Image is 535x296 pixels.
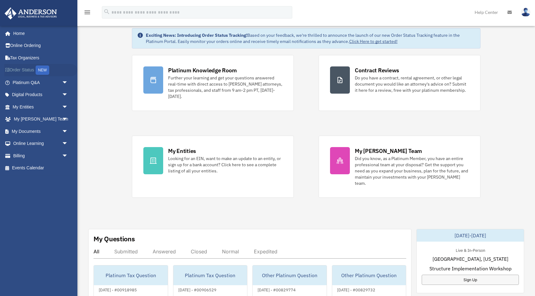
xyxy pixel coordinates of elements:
span: [GEOGRAPHIC_DATA], [US_STATE] [433,255,508,263]
div: Based on your feedback, we're thrilled to announce the launch of our new Order Status Tracking fe... [146,32,475,44]
div: [DATE] - #00906529 [173,286,221,293]
span: arrow_drop_down [62,89,74,101]
a: Sign Up [422,275,519,285]
a: Contract Reviews Do you have a contract, rental agreement, or other legal document you would like... [319,55,481,111]
a: Tax Organizers [4,52,77,64]
div: [DATE] - #00829732 [332,286,380,293]
i: search [103,8,110,15]
div: Did you know, as a Platinum Member, you have an entire professional team at your disposal? Get th... [355,155,469,186]
div: Looking for an EIN, want to make an update to an entity, or sign up for a bank account? Click her... [168,155,282,174]
div: Other Platinum Question [332,265,406,285]
div: Other Platinum Question [253,265,327,285]
a: My Entitiesarrow_drop_down [4,101,77,113]
img: User Pic [521,8,530,17]
div: NEW [36,66,49,75]
a: Home [4,27,74,40]
div: Further your learning and get your questions answered real-time with direct access to [PERSON_NAM... [168,75,282,99]
div: Answered [153,248,176,255]
a: menu [84,11,91,16]
img: Anderson Advisors Platinum Portal [3,7,59,19]
div: Closed [191,248,207,255]
a: My Documentsarrow_drop_down [4,125,77,137]
a: My Entities Looking for an EIN, want to make an update to an entity, or sign up for a bank accoun... [132,136,294,198]
a: Billingarrow_drop_down [4,150,77,162]
i: menu [84,9,91,16]
div: Do you have a contract, rental agreement, or other legal document you would like an attorney's ad... [355,75,469,93]
a: Online Learningarrow_drop_down [4,137,77,150]
a: Digital Productsarrow_drop_down [4,89,77,101]
a: Click Here to get started! [349,39,398,44]
a: Events Calendar [4,162,77,174]
div: Normal [222,248,239,255]
div: My Questions [94,234,135,243]
div: [DATE] - #00918985 [94,286,142,293]
span: arrow_drop_down [62,113,74,126]
div: Expedited [254,248,277,255]
span: Structure Implementation Workshop [429,265,511,272]
span: arrow_drop_down [62,76,74,89]
div: All [94,248,99,255]
a: My [PERSON_NAME] Team Did you know, as a Platinum Member, you have an entire professional team at... [319,136,481,198]
div: [DATE]-[DATE] [417,229,524,242]
strong: Exciting News: Introducing Order Status Tracking! [146,32,247,38]
div: Platinum Knowledge Room [168,66,237,74]
span: arrow_drop_down [62,125,74,138]
div: My Entities [168,147,196,155]
div: My [PERSON_NAME] Team [355,147,422,155]
a: Order StatusNEW [4,64,77,77]
a: Platinum Q&Aarrow_drop_down [4,76,77,89]
div: Platinum Tax Question [173,265,247,285]
a: My [PERSON_NAME] Teamarrow_drop_down [4,113,77,125]
a: Platinum Knowledge Room Further your learning and get your questions answered real-time with dire... [132,55,294,111]
span: arrow_drop_down [62,101,74,113]
div: Submitted [114,248,138,255]
div: Contract Reviews [355,66,399,74]
div: [DATE] - #00829774 [253,286,301,293]
a: Online Ordering [4,40,77,52]
span: arrow_drop_down [62,150,74,162]
span: arrow_drop_down [62,137,74,150]
div: Platinum Tax Question [94,265,168,285]
div: Live & In-Person [451,247,490,253]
